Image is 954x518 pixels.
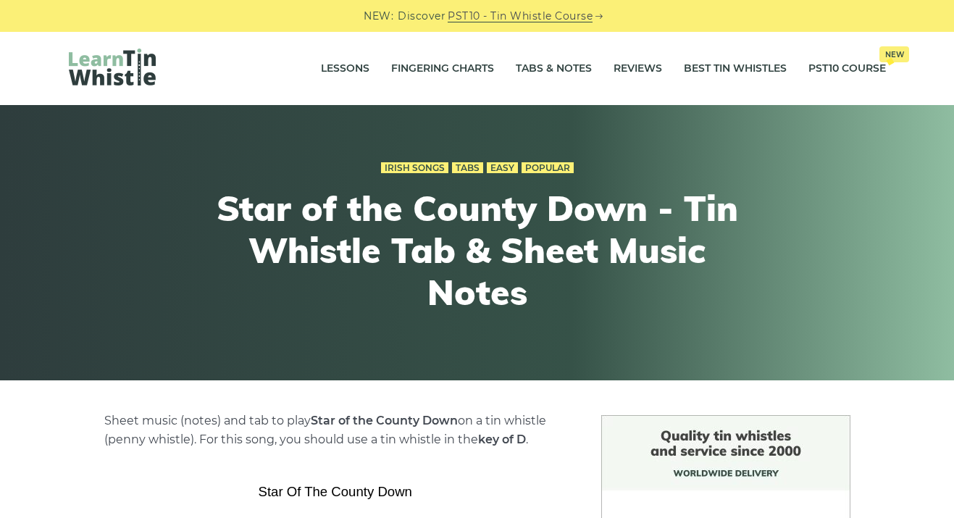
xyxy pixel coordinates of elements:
a: Tabs [452,162,483,174]
a: Tabs & Notes [516,51,592,87]
strong: Star of the County Down [311,414,458,427]
a: Irish Songs [381,162,448,174]
h1: Star of the County Down - Tin Whistle Tab & Sheet Music Notes [211,188,744,313]
p: Sheet music (notes) and tab to play on a tin whistle (penny whistle). For this song, you should u... [104,412,566,449]
a: Best Tin Whistles [684,51,787,87]
a: Popular [522,162,574,174]
a: Fingering Charts [391,51,494,87]
img: LearnTinWhistle.com [69,49,156,85]
strong: key of D [478,433,526,446]
a: Easy [487,162,518,174]
a: Reviews [614,51,662,87]
a: Lessons [321,51,369,87]
a: PST10 CourseNew [808,51,886,87]
span: New [879,46,909,62]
